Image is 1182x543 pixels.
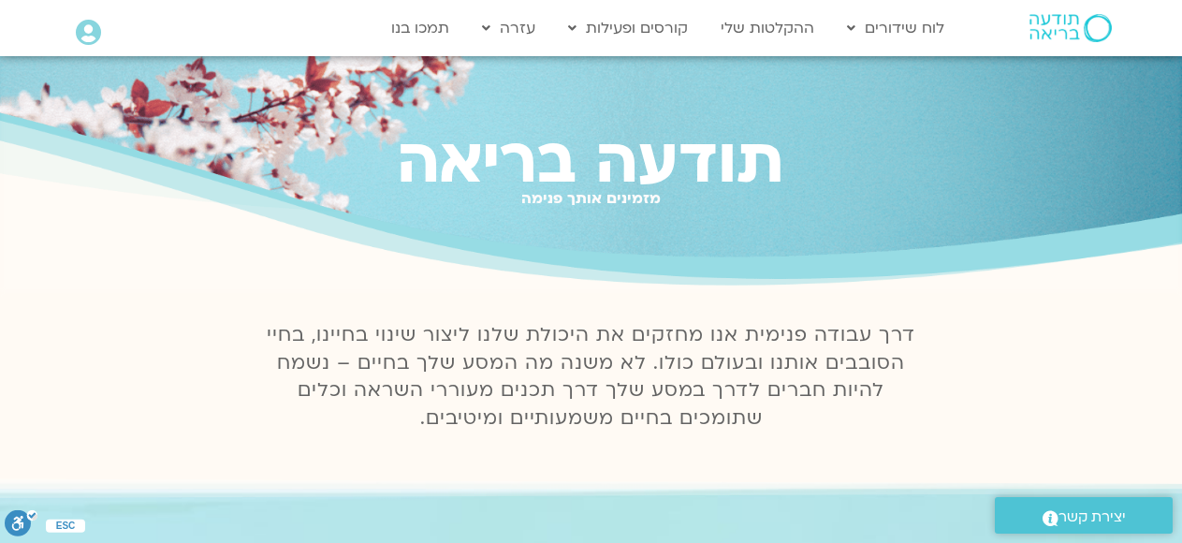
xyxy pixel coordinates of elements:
a: תמכו בנו [382,10,459,46]
a: קורסים ופעילות [559,10,697,46]
a: עזרה [473,10,545,46]
img: תודעה בריאה [1029,14,1112,42]
span: יצירת קשר [1058,505,1126,530]
a: ההקלטות שלי [711,10,824,46]
a: יצירת קשר [995,497,1173,534]
a: לוח שידורים [838,10,954,46]
p: דרך עבודה פנימית אנו מחזקים את היכולת שלנו ליצור שינוי בחיינו, בחיי הסובבים אותנו ובעולם כולו. לא... [256,321,927,433]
